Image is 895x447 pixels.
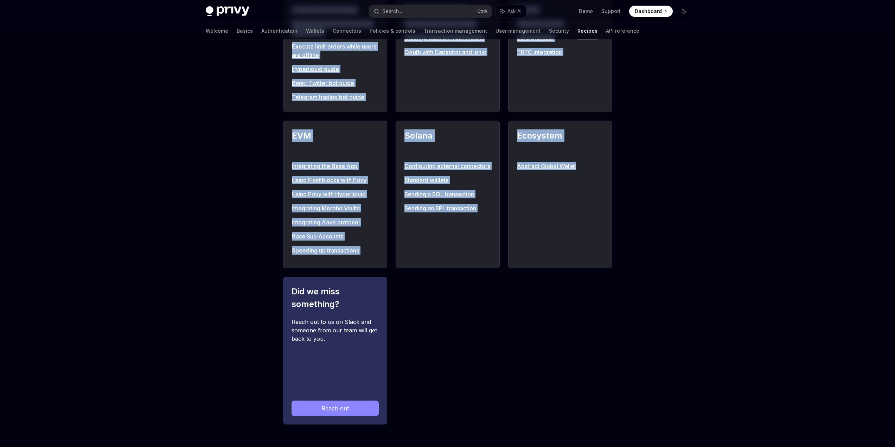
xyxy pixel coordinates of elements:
div: Reach out to us on Slack and someone from our team will get back to you. [292,318,379,389]
a: Configuring external connectors [404,162,491,170]
a: Wallets [306,23,324,39]
h2: Solana [404,129,491,155]
a: Recipes [577,23,597,39]
span: Dashboard [635,8,662,15]
button: Search...CtrlK [369,5,492,18]
a: Standard wallets [404,176,491,184]
a: Integrating Morpho Vaults [292,204,378,212]
a: Hyperliquid guide [292,65,378,73]
a: Execute limit orders while users are offline [292,42,378,59]
a: Sending a SOL transaction [404,190,491,198]
a: Integrating the Base App [292,162,378,170]
a: Integrating Aave protocol [292,218,378,226]
a: Basics [237,23,253,39]
a: Using Privy with Hyperliquid [292,190,378,198]
a: Authentication [261,23,298,39]
h2: EVM [292,129,378,155]
a: Welcome [206,23,228,39]
h2: Did we miss something? [292,285,379,311]
a: Speeding up transactions [292,246,378,255]
a: User management [496,23,541,39]
button: Toggle dark mode [678,6,690,17]
a: Telegram trading bot guide [292,93,378,101]
div: Search... [382,7,402,15]
img: dark logo [206,6,249,16]
a: Connectors [333,23,361,39]
a: API reference [606,23,639,39]
a: Demo [579,8,593,15]
a: Transaction management [424,23,487,39]
a: Dashboard [629,6,673,17]
span: Ctrl K [477,8,488,14]
h2: Ecosystem [517,129,603,155]
button: Ask AI [496,5,526,18]
a: Reach out [292,401,379,416]
a: Sending an SPL transaction [404,204,491,212]
a: Security [549,23,569,39]
a: Using Flashblocks with Privy [292,176,378,184]
a: Abstract Global Wallet [517,162,603,170]
a: TRPC integration [517,48,603,56]
a: Support [601,8,621,15]
span: Ask AI [507,8,522,15]
a: OAuth with Capacitor and Ionic [404,48,491,56]
a: Bankr Twitter bot guide [292,79,378,87]
a: Base Sub Accounts [292,232,378,241]
a: Policies & controls [370,23,415,39]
